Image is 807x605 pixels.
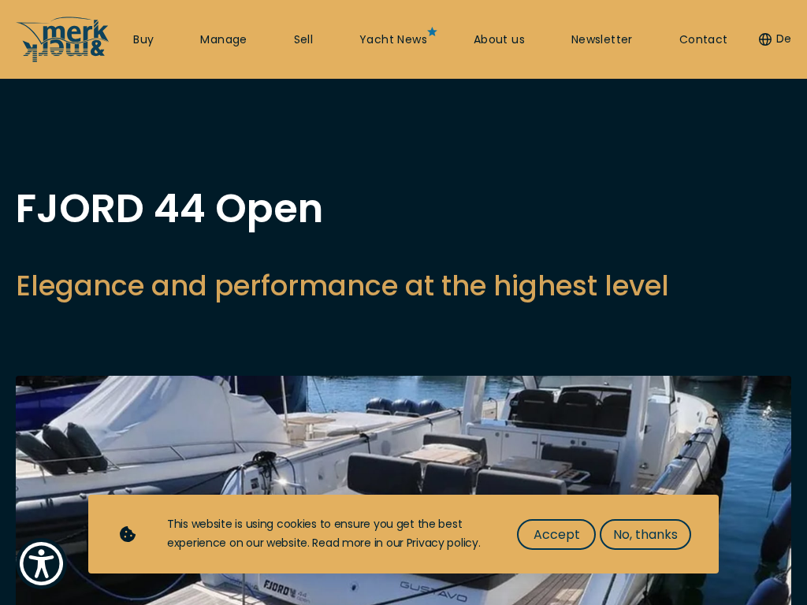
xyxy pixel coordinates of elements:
h1: FJORD 44 Open [16,189,669,228]
span: Accept [534,525,580,544]
a: Contact [679,32,728,48]
a: Buy [133,32,154,48]
div: This website is using cookies to ensure you get the best experience on our website. Read more in ... [167,515,485,553]
a: Manage [200,32,247,48]
a: Privacy policy [407,535,478,551]
button: De [759,32,791,47]
button: Accept [517,519,596,550]
a: About us [474,32,525,48]
a: Yacht News [359,32,427,48]
a: Newsletter [571,32,633,48]
button: Show Accessibility Preferences [16,538,67,589]
a: Sell [294,32,314,48]
button: No, thanks [600,519,691,550]
h2: Elegance and performance at the highest level [16,266,669,305]
span: No, thanks [613,525,678,544]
